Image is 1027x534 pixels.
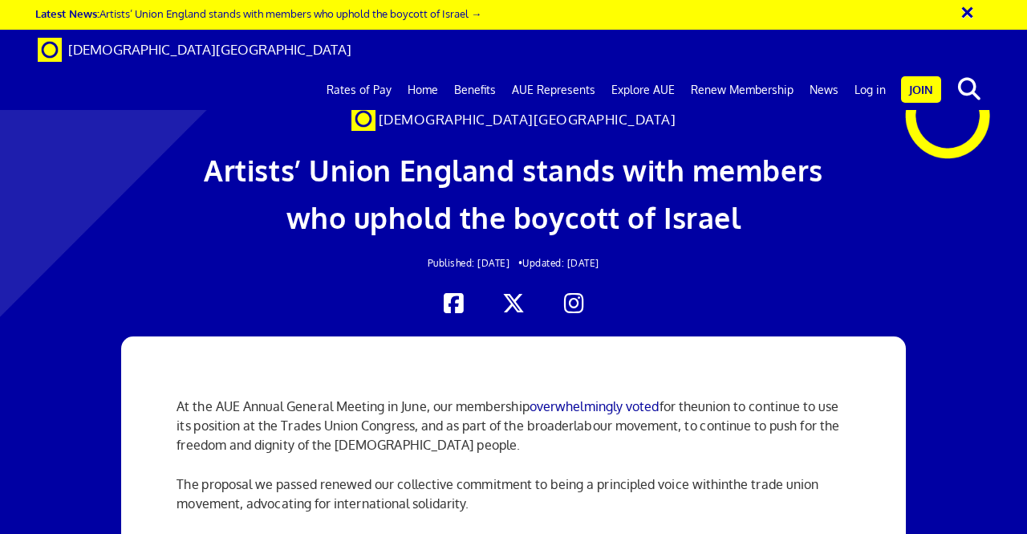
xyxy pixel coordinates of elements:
[379,111,676,128] span: [DEMOGRAPHIC_DATA][GEOGRAPHIC_DATA]
[177,476,729,492] span: The proposal we passed renewed our collective commitment to being a principled voice within
[204,152,823,235] span: Artists’ Union England stands with members who uphold the boycott of Israel
[944,72,993,106] button: search
[35,6,481,20] a: Latest News:Artists’ Union England stands with members who uphold the boycott of Israel →
[660,398,698,414] span: for the
[319,70,400,110] a: Rates of Pay
[177,398,529,414] span: At the AUE Annual General Meeting in June, our membership
[504,70,603,110] a: AUE Represents
[802,70,846,110] a: News
[846,70,894,110] a: Log in
[35,6,99,20] strong: Latest News:
[603,70,683,110] a: Explore AUE
[177,398,838,434] span: union to continue to use its position at the Trades Union Congress, and as part of the broader
[68,41,351,58] span: [DEMOGRAPHIC_DATA][GEOGRAPHIC_DATA]
[400,70,446,110] a: Home
[428,257,523,269] span: Published: [DATE] •
[901,76,941,103] a: Join
[177,476,818,512] span: the trade union movement, advocating for international solidarity.
[177,418,839,453] span: labour movement, to continue to push for the freedom and dignity of the [DEMOGRAPHIC_DATA] people.
[683,70,802,110] a: Renew Membership
[530,398,660,414] a: overwhelmingly voted
[26,30,363,70] a: Brand [DEMOGRAPHIC_DATA][GEOGRAPHIC_DATA]
[201,258,827,268] h2: Updated: [DATE]
[446,70,504,110] a: Benefits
